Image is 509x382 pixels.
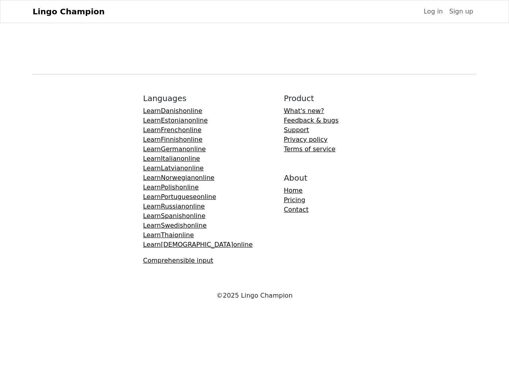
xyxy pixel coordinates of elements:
[143,107,202,115] a: LearnDanishonline
[284,117,339,124] a: Feedback & bugs
[143,155,200,162] a: LearnItalianonline
[284,187,303,194] a: Home
[284,145,336,153] a: Terms of service
[143,136,202,143] a: LearnFinnishonline
[143,203,205,210] a: LearnRussianonline
[143,193,216,201] a: LearnPortugueseonline
[284,196,305,204] a: Pricing
[420,4,446,19] a: Log in
[143,145,206,153] a: LearnGermanonline
[143,231,194,239] a: LearnThaionline
[446,4,476,19] a: Sign up
[284,206,309,213] a: Contact
[143,164,204,172] a: LearnLatvianonline
[28,291,481,300] div: © 2025 Lingo Champion
[143,183,199,191] a: LearnPolishonline
[143,126,202,134] a: LearnFrenchonline
[143,117,208,124] a: LearnEstonianonline
[143,222,207,229] a: LearnSwedishonline
[284,126,309,134] a: Support
[143,174,214,181] a: LearnNorwegianonline
[143,257,213,264] a: Comprehensible input
[33,4,105,19] a: Lingo Champion
[143,212,206,220] a: LearnSpanishonline
[284,173,339,183] h5: About
[284,94,339,103] h5: Product
[143,241,253,248] a: Learn[DEMOGRAPHIC_DATA]online
[284,107,324,115] a: What's new?
[284,136,328,143] a: Privacy policy
[143,94,253,103] h5: Languages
